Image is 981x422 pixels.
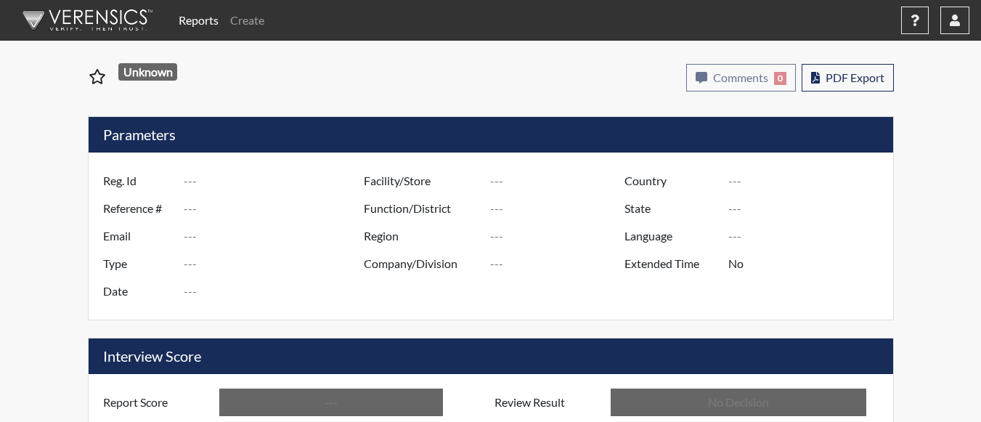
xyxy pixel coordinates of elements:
[614,250,728,277] label: Extended Time
[614,222,728,250] label: Language
[89,338,893,374] h5: Interview Score
[173,6,224,35] a: Reports
[774,72,786,85] span: 0
[802,64,894,92] button: PDF Export
[728,222,889,250] input: ---
[184,277,367,305] input: ---
[92,167,184,195] label: Reg. Id
[826,70,884,84] span: PDF Export
[92,277,184,305] label: Date
[490,167,628,195] input: ---
[490,222,628,250] input: ---
[728,195,889,222] input: ---
[184,222,367,250] input: ---
[92,389,220,416] label: Report Score
[614,167,728,195] label: Country
[219,389,443,416] input: ---
[118,63,177,81] span: Unknown
[184,167,367,195] input: ---
[353,195,491,222] label: Function/District
[490,250,628,277] input: ---
[92,222,184,250] label: Email
[92,195,184,222] label: Reference #
[92,250,184,277] label: Type
[184,195,367,222] input: ---
[353,167,491,195] label: Facility/Store
[184,250,367,277] input: ---
[614,195,728,222] label: State
[713,70,768,84] span: Comments
[728,250,889,277] input: ---
[611,389,866,416] input: No Decision
[353,222,491,250] label: Region
[224,6,270,35] a: Create
[490,195,628,222] input: ---
[686,64,796,92] button: Comments0
[89,117,893,153] h5: Parameters
[353,250,491,277] label: Company/Division
[484,389,611,416] label: Review Result
[728,167,889,195] input: ---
